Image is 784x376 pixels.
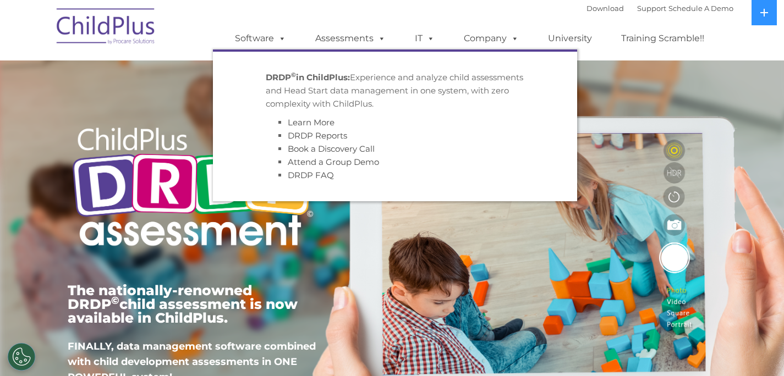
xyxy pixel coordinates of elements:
a: Learn More [288,117,335,128]
a: Training Scramble!! [610,27,715,49]
a: Assessments [304,27,397,49]
p: Experience and analyze child assessments and Head Start data management in one system, with zero ... [266,71,524,110]
a: DRDP Reports [288,130,347,141]
a: Schedule A Demo [668,4,733,13]
sup: © [111,294,119,307]
span: The nationally-renowned DRDP child assessment is now available in ChildPlus. [68,282,298,326]
a: DRDP FAQ [288,170,334,180]
a: Book a Discovery Call [288,143,375,154]
a: Support [637,4,666,13]
a: Company [453,27,530,49]
img: ChildPlus by Procare Solutions [51,1,161,56]
a: Software [224,27,297,49]
a: Attend a Group Demo [288,157,379,167]
font: | [586,4,733,13]
a: University [537,27,603,49]
button: Cookies Settings [8,343,35,371]
img: Copyright - DRDP Logo Light [68,113,317,264]
a: IT [404,27,446,49]
a: Download [586,4,624,13]
strong: DRDP in ChildPlus: [266,72,350,82]
sup: © [291,71,296,79]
